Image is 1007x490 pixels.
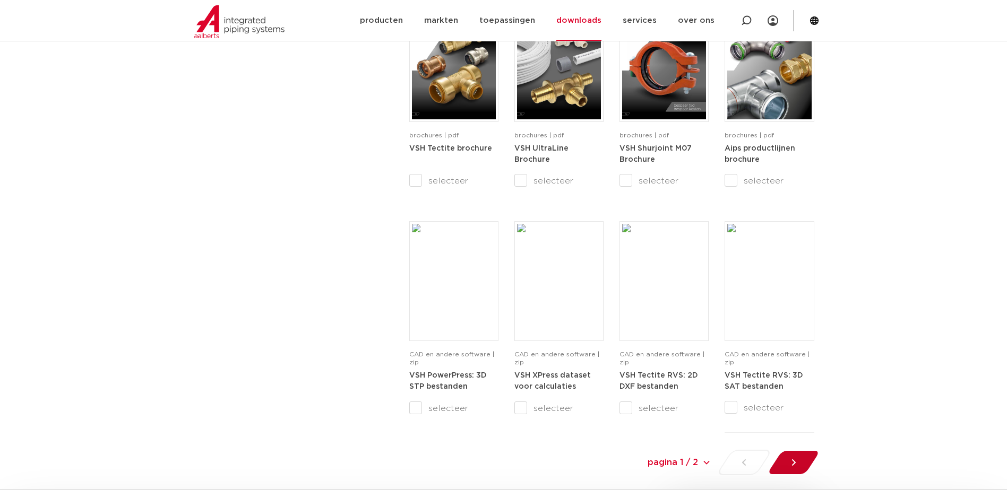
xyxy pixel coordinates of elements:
[409,145,492,152] strong: VSH Tectite brochure
[725,132,774,138] span: brochures | pdf
[514,144,569,164] a: VSH UltraLine Brochure
[514,371,591,391] a: VSH XPress dataset voor calculaties
[409,351,494,365] span: CAD en andere software | zip
[409,174,498,187] label: selecteer
[619,145,692,164] strong: VSH Shurjoint M07 Brochure
[622,224,706,338] img: Download-Placeholder-1.png
[725,371,803,391] a: VSH Tectite RVS: 3D SAT bestanden
[514,402,604,415] label: selecteer
[409,371,487,391] a: VSH PowerPress: 3D STP bestanden
[727,224,811,338] img: Download-Placeholder-1.png
[409,144,492,152] a: VSH Tectite brochure
[725,351,810,365] span: CAD en andere software | zip
[619,402,709,415] label: selecteer
[517,224,601,338] img: Download-Placeholder-1.png
[514,145,569,164] strong: VSH UltraLine Brochure
[517,5,601,119] img: VSH-UltraLine_A4Brochure-5010172-2022_1.0_NL-pdf.jpg
[725,145,795,164] strong: Aips productlijnen brochure
[412,224,496,338] img: Download-Placeholder-1.png
[514,351,599,365] span: CAD en andere software | zip
[619,174,709,187] label: selecteer
[619,371,698,391] a: VSH Tectite RVS: 2D DXF bestanden
[412,5,496,119] img: VSH-Tectite_A4Brochure_5007420-2021_1.0_NL-1-pdf.jpg
[619,351,704,365] span: CAD en andere software | zip
[409,402,498,415] label: selecteer
[619,132,669,138] span: brochures | pdf
[514,132,564,138] span: brochures | pdf
[514,174,604,187] label: selecteer
[622,5,706,119] img: VSH-Shurjoint-M07_A4Brochure-5010139-2022_1.0_NL-pdf.jpg
[725,401,814,414] label: selecteer
[619,144,692,164] a: VSH Shurjoint M07 Brochure
[727,5,811,119] img: Aips-Product-lines_A4SuperHero-5010346-2024_1.1_NL-pdf.jpg
[725,144,795,164] a: Aips productlijnen brochure
[409,132,459,138] span: brochures | pdf
[725,174,814,187] label: selecteer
